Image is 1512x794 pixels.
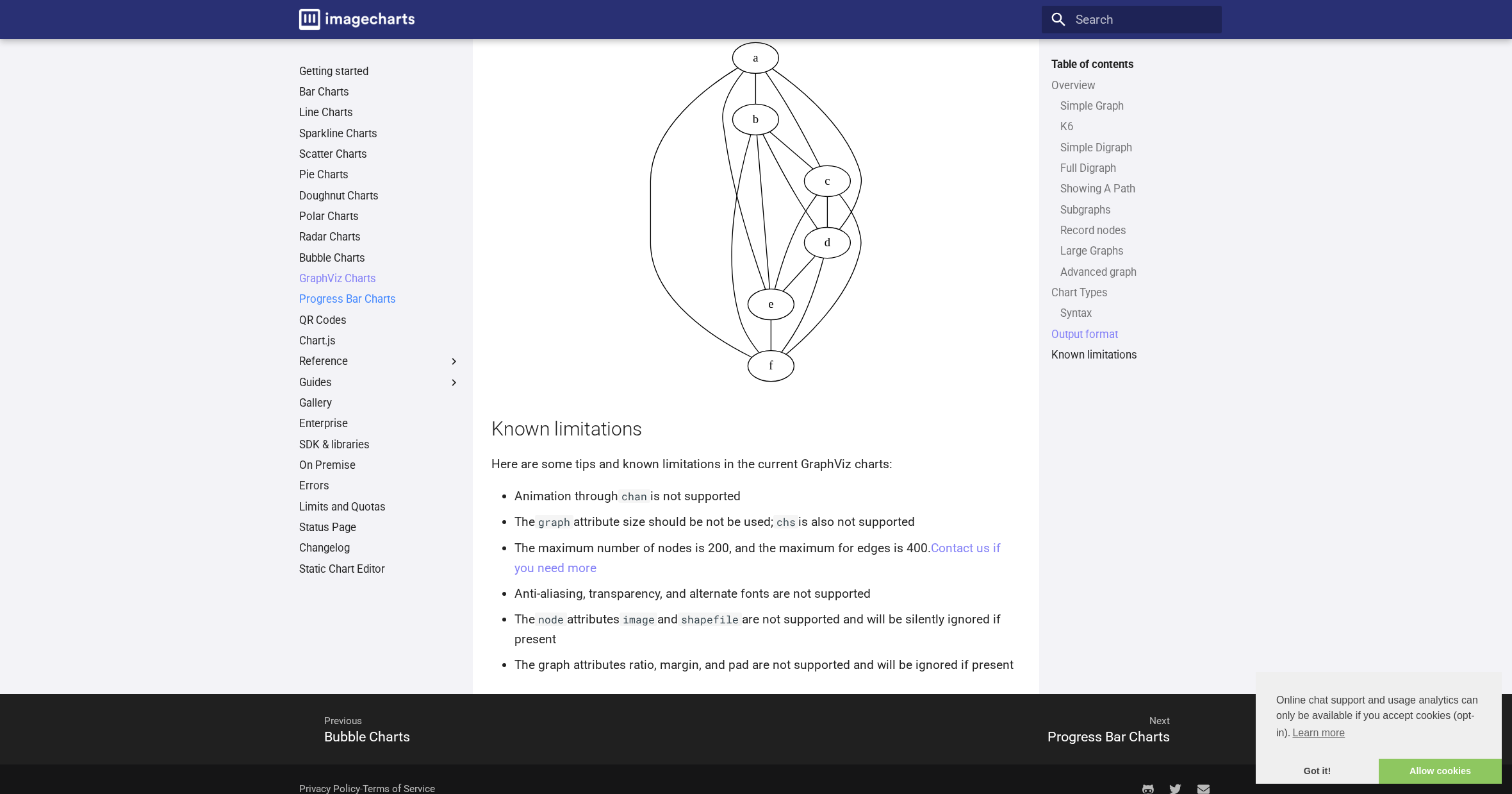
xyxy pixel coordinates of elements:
li: The attribute size should be not be used; is also not supported [514,512,1021,532]
a: Showing A Path [1060,182,1213,196]
input: Search [1042,6,1222,33]
a: Status Page [299,521,461,535]
li: The maximum number of nodes is 200, and the maximum for edges is 400. [514,539,1021,578]
a: dismiss cookie message [1256,759,1379,784]
img: logo [299,9,415,30]
a: Record nodes [1060,224,1213,238]
a: Syntax [1060,307,1213,321]
label: Guides [299,376,461,390]
a: Enterprise [299,417,461,431]
a: Sparkline Charts [299,127,461,141]
code: image [620,612,658,626]
a: Bubble Charts [299,251,461,266]
a: Simple Graph [1060,99,1213,114]
a: PreviousBubble Charts [290,697,756,761]
span: Bubble Charts [324,729,410,745]
a: Known limitations [1051,348,1213,362]
li: Anti-aliasing, transparency, and alternate fonts are not supported [514,584,1021,604]
label: Reference [299,355,461,369]
a: Errors [299,479,461,493]
li: The attributes and are not supported and will be silently ignored if present [514,610,1021,649]
a: Bar Charts [299,85,461,99]
a: Changelog [299,541,461,555]
p: Here are some tips and known limitations in the current GraphViz charts: [491,455,1021,475]
a: allow cookies [1379,759,1502,784]
a: Image-Charts documentation [293,3,421,37]
code: chan [618,489,650,503]
a: Progress Bar Charts [299,292,461,307]
a: Limits and Quotas [299,500,461,514]
nav: Table of contents [1042,58,1222,362]
a: Chart.js [299,334,461,348]
code: graph [535,515,573,528]
nav: Chart Types [1051,307,1213,321]
a: Gallery [299,396,461,410]
span: Progress Bar Charts [1048,729,1170,745]
a: Subgraphs [1060,203,1213,217]
code: shapefile [678,612,742,626]
code: node [535,612,567,626]
a: Overview [1051,79,1213,93]
a: QR Codes [299,314,461,328]
a: Getting started [299,65,461,79]
li: The graph attributes ratio, margin, and pad are not supported and will be ignored if present [514,655,1021,675]
a: Polar Charts [299,210,461,224]
span: Previous [309,703,738,740]
img: Dependency graph as a svg image [647,39,865,385]
a: NextProgress Bar Charts [756,697,1222,761]
a: Output format [1051,328,1213,342]
a: Pie Charts [299,168,461,182]
a: K6 [1060,120,1213,134]
a: Chart Types [1051,286,1213,300]
a: learn more about cookies [1290,723,1347,743]
a: Advanced graph [1060,266,1213,280]
li: Animation through is not supported [514,487,1021,507]
a: Simple Digraph [1060,141,1213,155]
div: cookieconsent [1256,672,1502,784]
a: SDK & libraries [299,438,461,452]
code: chs [773,515,799,528]
a: Large Graphs [1060,244,1213,258]
a: Doughnut Charts [299,189,461,203]
a: Full Digraph [1060,162,1213,176]
span: Next [756,703,1185,740]
a: Scatter Charts [299,148,461,162]
span: Online chat support and usage analytics can only be available if you accept cookies (opt-in). [1276,693,1481,743]
a: Line Charts [299,106,461,120]
label: Table of contents [1042,58,1222,72]
a: Static Chart Editor [299,562,461,577]
a: On Premise [299,459,461,473]
a: GraphViz Charts [299,272,461,286]
a: Radar Charts [299,230,461,244]
h2: Known limitations [491,416,1021,443]
a: Contact us if you need more [514,541,1001,575]
nav: Overview [1051,99,1213,279]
